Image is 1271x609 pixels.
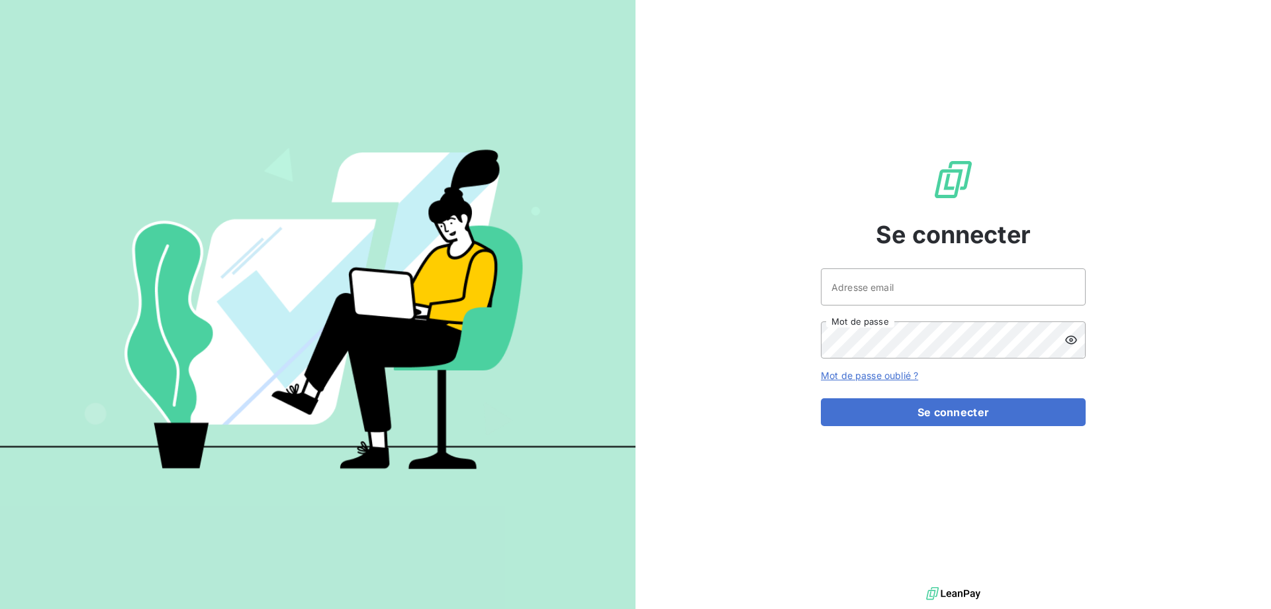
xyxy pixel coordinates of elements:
[821,398,1086,426] button: Se connecter
[821,268,1086,305] input: placeholder
[926,584,980,604] img: logo
[876,217,1031,252] span: Se connecter
[932,158,974,201] img: Logo LeanPay
[821,370,918,381] a: Mot de passe oublié ?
